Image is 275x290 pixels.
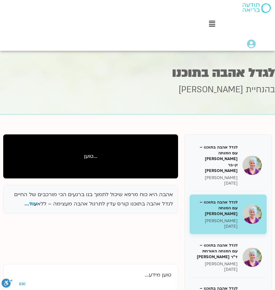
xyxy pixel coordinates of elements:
span: [PERSON_NAME] [179,84,243,95]
span: בהנחיית [246,84,275,95]
p: [PERSON_NAME] [194,175,238,181]
p: [DATE] [194,224,238,229]
p: [PERSON_NAME] [194,261,238,267]
p: [DATE] [194,267,238,272]
img: תודעה בריאה [242,3,271,13]
span: עוד... [24,200,37,207]
img: לגדל אהבה בתוכנו – עם המנחה האורחת ד"ר נועה אלבלדה [242,248,262,267]
p: אהבה היא כוח מרפא שיכול לתמוך בנו ברגעים הכי מורכבים של החיים לגדל אהבה בתוכנו קורס עדין לתרגול א... [8,190,173,209]
h5: לגדל אהבה בתוכנו – עם המנחה [PERSON_NAME] [194,199,238,217]
img: לגדל אהבה בתוכנו – עם המנחה האורח ענבר בר קמה [242,204,262,224]
h5: לגדל אהבה בתוכנו – עם המנחה [PERSON_NAME] זן-בר [PERSON_NAME] [194,144,238,174]
p: [DATE] [194,181,238,186]
img: לגדל אהבה בתוכנו – עם המנחה האורחת צילה זן-בר צור [242,156,262,175]
p: טוען מידע... [10,271,171,279]
p: [PERSON_NAME] [194,218,238,224]
h5: לגדל אהבה בתוכנו – עם המנחה האורחת ד"ר [PERSON_NAME] [194,242,238,260]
